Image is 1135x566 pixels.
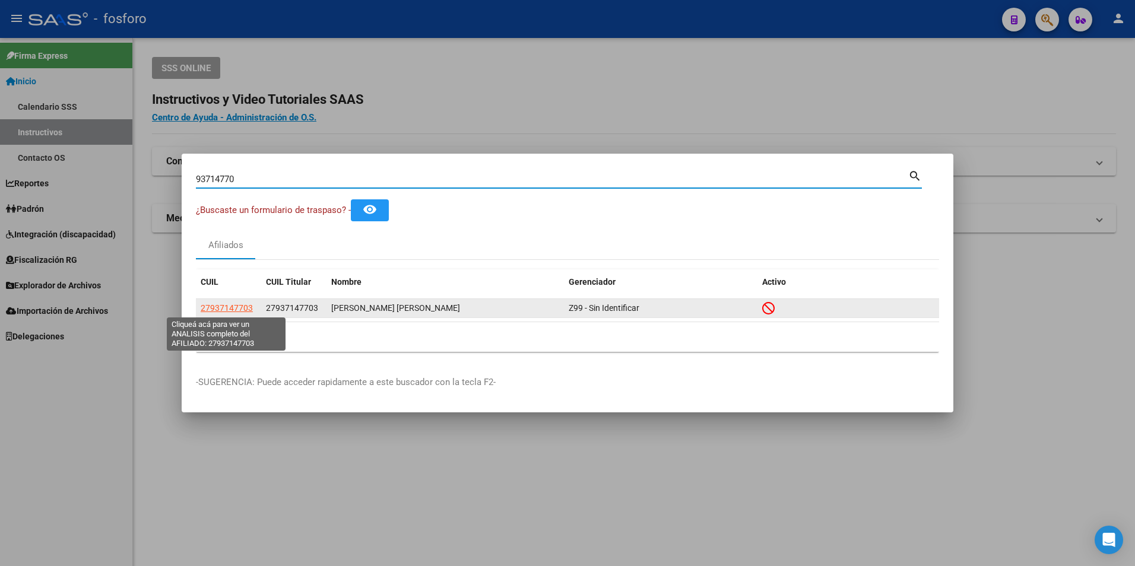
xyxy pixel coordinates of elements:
[757,269,939,295] datatable-header-cell: Activo
[196,376,939,389] p: -SUGERENCIA: Puede acceder rapidamente a este buscador con la tecla F2-
[196,322,939,352] div: 1 total
[201,303,253,313] span: 27937147703
[266,303,318,313] span: 27937147703
[569,277,616,287] span: Gerenciador
[363,202,377,217] mat-icon: remove_red_eye
[331,301,559,315] div: [PERSON_NAME] [PERSON_NAME]
[196,269,261,295] datatable-header-cell: CUIL
[201,277,218,287] span: CUIL
[266,277,311,287] span: CUIL Titular
[331,277,362,287] span: Nombre
[569,303,639,313] span: Z99 - Sin Identificar
[564,269,757,295] datatable-header-cell: Gerenciador
[208,239,243,252] div: Afiliados
[326,269,564,295] datatable-header-cell: Nombre
[762,277,786,287] span: Activo
[196,205,351,215] span: ¿Buscaste un formulario de traspaso? -
[908,168,922,182] mat-icon: search
[261,269,326,295] datatable-header-cell: CUIL Titular
[1095,526,1123,554] div: Open Intercom Messenger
